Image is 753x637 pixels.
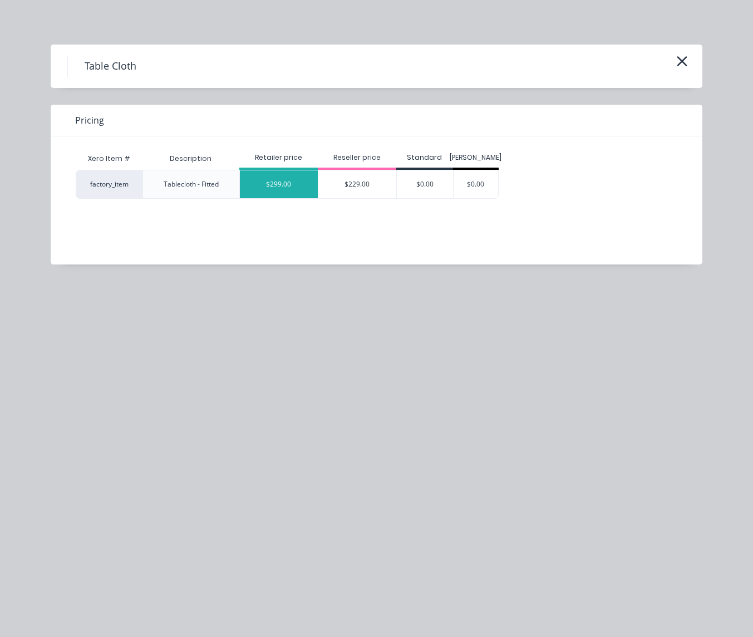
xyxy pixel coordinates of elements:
[397,170,453,198] div: $0.00
[396,153,453,163] div: Standard
[76,148,142,170] div: Xero Item #
[240,170,318,198] div: $299.00
[318,153,396,163] div: Reseller price
[75,114,104,127] span: Pricing
[67,56,153,77] h4: Table Cloth
[239,153,318,163] div: Retailer price
[161,145,220,173] div: Description
[454,170,499,198] div: $0.00
[318,170,396,198] div: $229.00
[164,179,219,189] div: Tablecloth - Fitted
[76,170,142,199] div: factory_item
[453,153,499,163] div: [PERSON_NAME]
